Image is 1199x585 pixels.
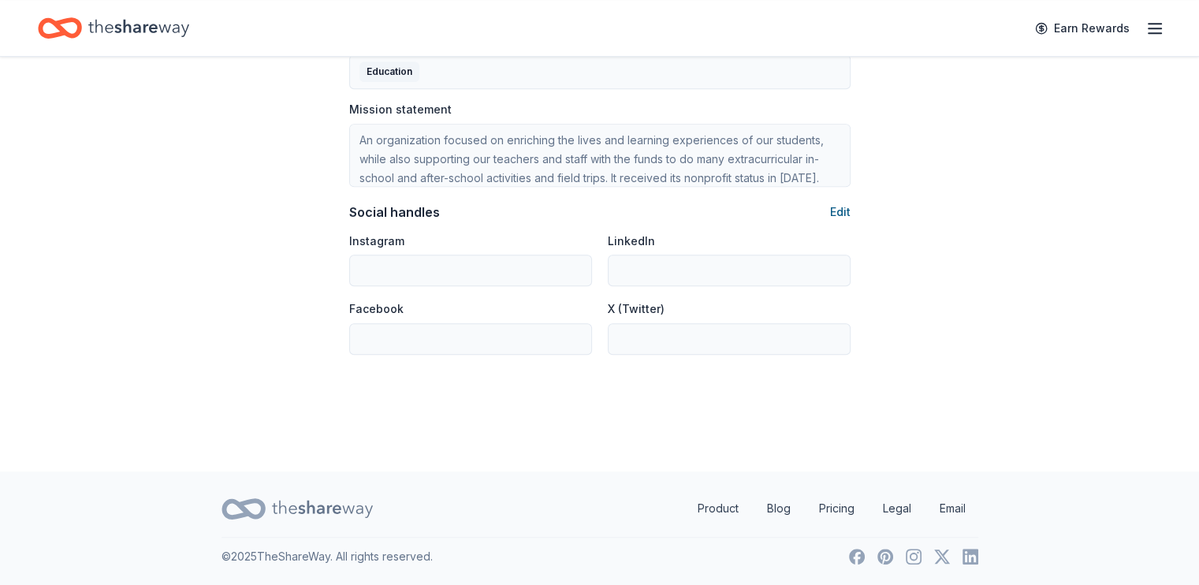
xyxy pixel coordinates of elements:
div: Social handles [349,203,440,222]
textarea: An organization focused on enriching the lives and learning experiences of our students, while al... [349,124,851,187]
a: Email [927,493,978,524]
button: Education [349,54,851,89]
a: Pricing [806,493,867,524]
a: Earn Rewards [1026,14,1139,43]
div: Education [359,61,419,82]
a: Home [38,9,189,47]
a: Legal [870,493,924,524]
label: Mission statement [349,102,452,117]
nav: quick links [685,493,978,524]
a: Blog [754,493,803,524]
p: © 2025 TheShareWay. All rights reserved. [222,547,433,566]
a: Product [685,493,751,524]
button: Edit [830,203,851,222]
label: X (Twitter) [608,301,665,317]
label: LinkedIn [608,233,655,249]
label: Instagram [349,233,404,249]
label: Facebook [349,301,404,317]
